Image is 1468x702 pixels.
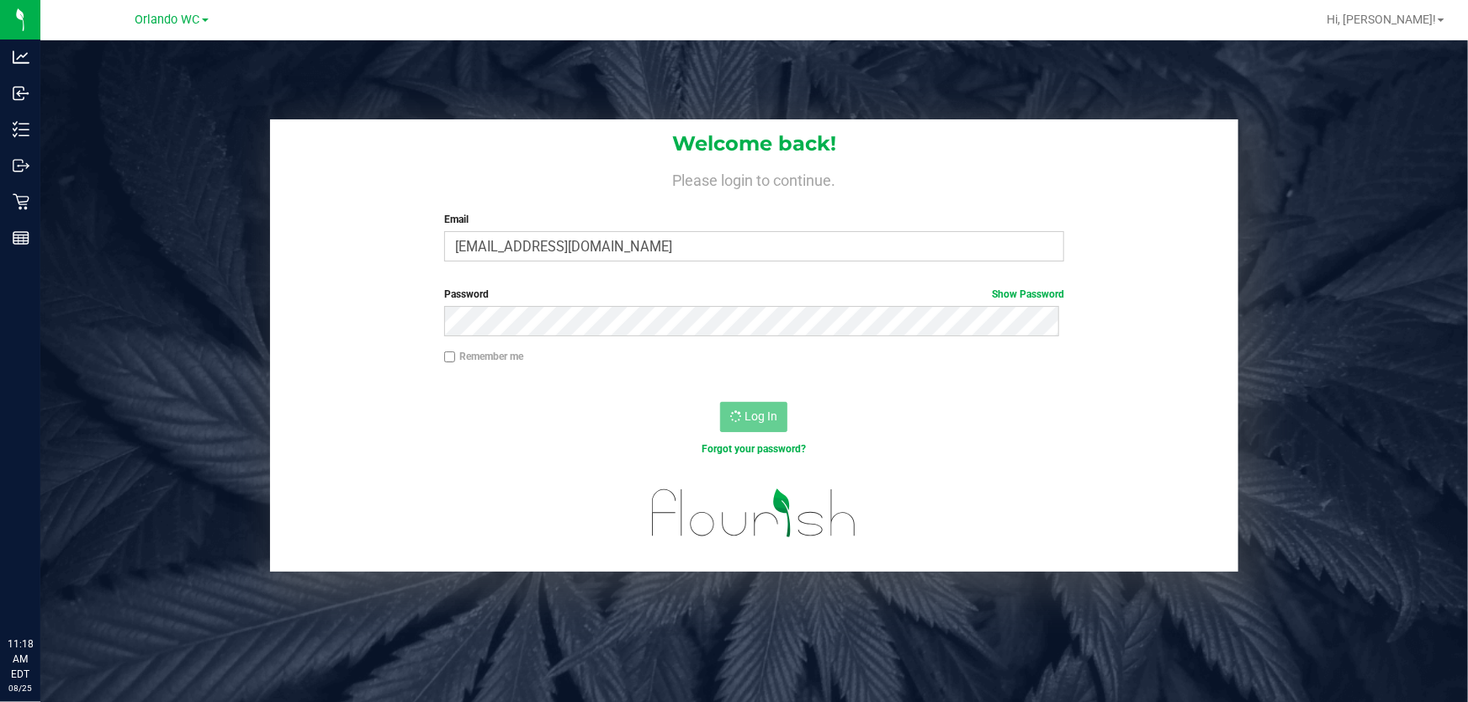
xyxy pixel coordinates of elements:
a: Forgot your password? [702,443,806,455]
span: Orlando WC [135,13,200,27]
inline-svg: Inbound [13,85,29,102]
p: 08/25 [8,682,33,694]
p: 11:18 AM EDT [8,636,33,682]
inline-svg: Reports [13,230,29,246]
inline-svg: Inventory [13,121,29,138]
span: Password [444,288,489,300]
a: Show Password [992,288,1064,300]
inline-svg: Retail [13,193,29,210]
button: Log In [720,402,787,432]
h4: Please login to continue. [270,168,1238,188]
h1: Welcome back! [270,133,1238,155]
inline-svg: Outbound [13,157,29,174]
input: Remember me [444,351,456,363]
inline-svg: Analytics [13,49,29,66]
label: Email [444,212,1065,227]
span: Hi, [PERSON_NAME]! [1327,13,1436,26]
label: Remember me [444,349,523,364]
img: flourish_logo.svg [633,474,876,552]
span: Log In [745,409,777,423]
